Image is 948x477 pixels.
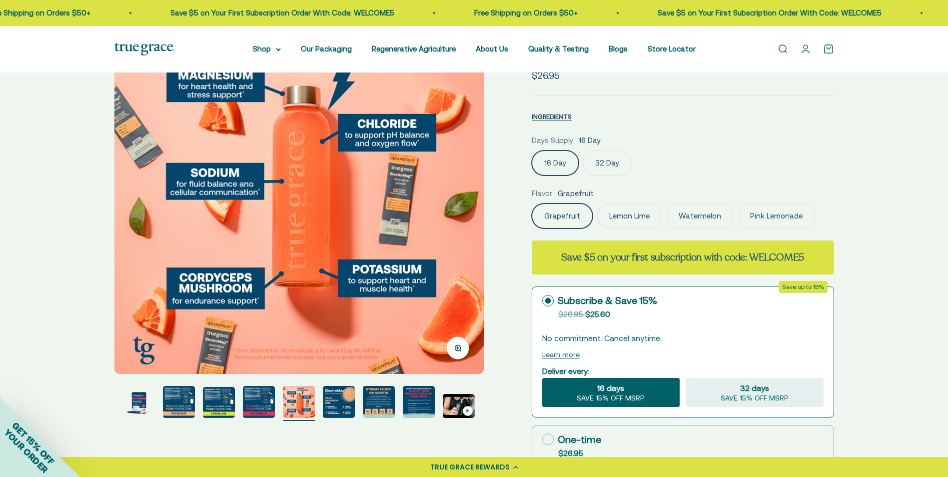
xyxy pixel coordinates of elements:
[203,387,235,421] button: Go to item 5
[323,386,355,418] img: Rapid Hydration For: - Exercise endurance* - Stress support* - Electrolyte replenishment* - Muscl...
[10,420,56,466] span: GET 15% OFF
[123,386,155,421] button: Go to item 3
[363,386,395,421] button: Go to item 9
[461,8,565,17] a: Free Shipping on Orders $50+
[532,68,560,83] sale-price: $26.95
[163,386,195,418] img: 750 mg sodium for fluid balance and cellular communication.* 250 mg potassium supports blood pres...
[2,427,50,475] span: YOUR ORDER
[283,386,315,421] button: Go to item 7
[323,386,355,421] button: Go to item 8
[443,394,475,421] button: Go to item 11
[532,134,575,146] legend: Days Supply:
[253,43,281,55] summary: Shop
[114,4,484,374] img: Magnesium for heart health and stress support* Chloride to support pH balance and oxygen flow* So...
[243,386,275,421] button: Go to item 6
[283,386,315,418] img: Magnesium for heart health and stress support* Chloride to support pH balance and oxygen flow* So...
[403,386,435,421] button: Go to item 10
[203,387,235,418] img: ElectroMag™
[532,113,572,120] span: INGREDIENTS
[528,44,589,53] a: Quality & Testing
[609,44,628,53] a: Blogs
[561,250,804,264] strong: Save $5 on your first subscription with code: WELCOME5
[476,44,508,53] a: About Us
[363,386,395,418] img: Everyone needs true hydration. From your extreme athletes to you weekend warriors, ElectroMag giv...
[123,386,155,418] img: ElectroMag™
[372,44,456,53] a: Regenerative Agriculture
[301,44,352,53] a: Our Packaging
[483,386,515,421] button: Go to item 12
[558,187,594,199] span: Grapefruit
[645,7,869,19] p: Save $5 on Your First Subscription Order With Code: WELCOME5
[532,110,572,122] button: INGREDIENTS
[579,134,601,146] span: 16 Day
[243,386,275,418] img: ElectroMag™
[403,386,435,418] img: ElectroMag™
[163,386,195,421] button: Go to item 4
[648,44,696,53] a: Store Locator
[483,386,515,418] img: ElectroMag™
[157,7,381,19] p: Save $5 on Your First Subscription Order With Code: WELCOME5
[532,187,554,199] legend: Flavor:
[430,462,510,472] div: TRUE GRACE REWARDS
